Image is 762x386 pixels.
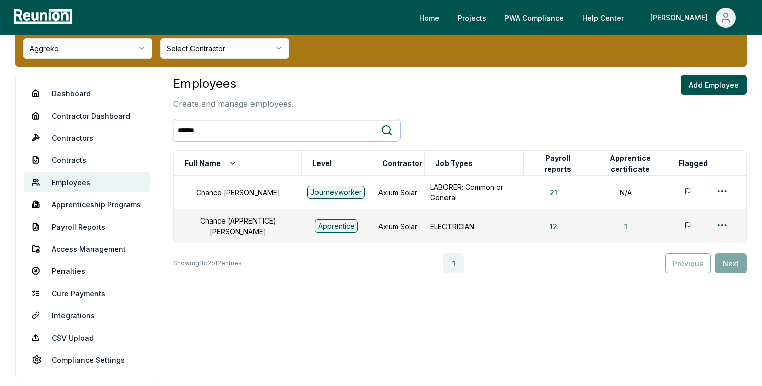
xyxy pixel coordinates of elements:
a: Employees [24,172,150,192]
a: Projects [450,8,494,28]
a: Integrations [24,305,150,325]
td: Chance [PERSON_NAME] [174,176,301,209]
div: Apprentice [315,219,358,233]
p: ELECTRICIAN [430,221,518,232]
p: Showing 1 to 2 of 2 entries [173,258,242,268]
a: Dashboard [24,83,150,103]
button: Full Name [183,153,239,174]
button: Apprentice certificate [593,153,668,174]
a: Compliance Settings [24,350,150,370]
div: Journeyworker [307,186,365,199]
button: 1 [616,216,636,236]
a: Contractors [24,128,150,148]
a: Cure Payments [24,283,150,303]
button: [PERSON_NAME] [642,8,744,28]
a: Access Management [24,239,150,259]
td: Chance (APPRENTICE) [PERSON_NAME] [174,209,301,243]
p: Create and manage employees. [173,98,294,110]
button: Contractor [380,153,424,174]
button: 21 [542,182,565,202]
a: Payroll Reports [24,216,150,237]
a: Contracts [24,150,150,170]
button: 1 [443,253,464,273]
button: Add Employee [681,75,747,95]
a: Home [411,8,448,28]
div: [PERSON_NAME] [650,8,712,28]
nav: Main [411,8,752,28]
td: Axium Solar [371,176,424,209]
button: Level [310,153,334,174]
button: Flagged [677,153,710,174]
a: Penalties [24,261,150,281]
td: N/A [584,176,668,209]
a: Apprenticeship Programs [24,194,150,214]
a: Contractor Dashboard [24,105,150,126]
button: 12 [542,216,565,236]
button: Job Types [433,153,475,174]
button: Payroll reports [532,153,584,174]
a: Help Center [574,8,632,28]
p: LABORER: Common or General [430,182,518,203]
td: Axium Solar [371,209,424,243]
h3: Employees [173,75,294,93]
a: PWA Compliance [496,8,572,28]
a: CSV Upload [24,327,150,348]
